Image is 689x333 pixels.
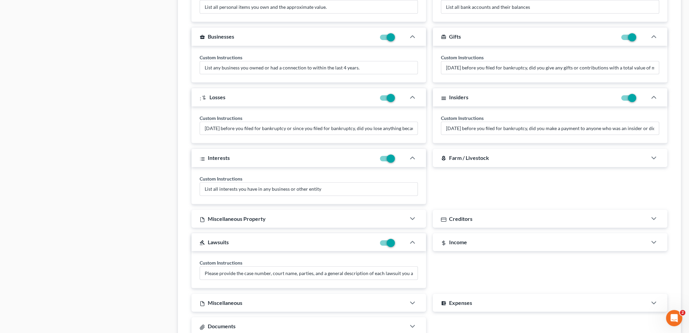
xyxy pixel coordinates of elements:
[200,61,418,74] input: Enter instruction...
[449,215,472,222] span: Creditors
[449,299,472,306] span: Expenses
[441,54,484,61] label: Custom Instructions
[200,115,242,122] label: Custom Instructions
[441,34,446,40] i: card_giftcard
[200,240,205,245] i: gavel
[200,95,206,100] i: :money_off
[441,155,446,161] i: local_florist
[208,239,229,245] span: Lawsuits
[449,94,468,100] span: Insiders
[441,61,659,74] input: Enter instruction...
[200,183,418,195] input: Enter instruction...
[208,33,234,40] span: Businesses
[441,300,446,306] i: account_balance_wallet
[200,259,242,266] label: Custom Instructions
[208,299,242,306] span: Miscellaneous
[200,267,418,279] input: Enter instruction...
[441,115,484,122] label: Custom Instructions
[666,310,682,326] iframe: Intercom live chat
[441,0,659,13] input: Enter instruction...
[208,154,230,161] span: Interests
[200,34,205,40] i: business_center
[200,0,418,13] input: Enter instruction...
[449,154,489,161] span: Farm / Livestock
[200,122,418,135] input: Enter instruction...
[200,54,242,61] label: Custom Instructions
[441,122,659,135] input: Enter instruction...
[449,33,461,40] span: Gifts
[209,94,225,100] span: Losses
[449,239,467,245] span: Income
[208,323,236,329] span: Documents
[680,310,685,315] span: 2
[200,175,242,182] label: Custom Instructions
[208,215,266,222] span: Miscellaneous Property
